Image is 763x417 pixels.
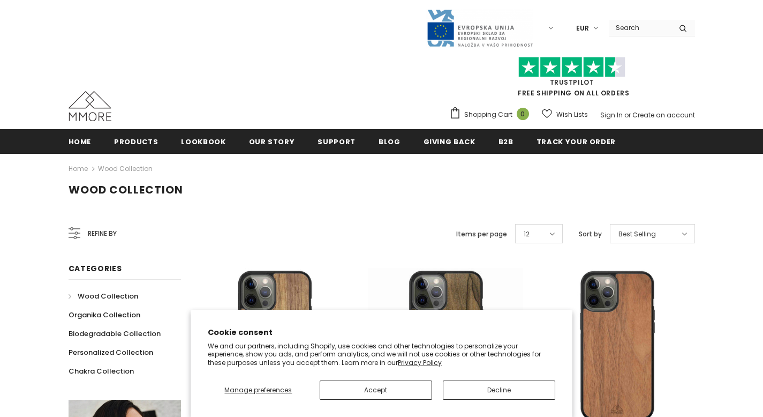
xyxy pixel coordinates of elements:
[69,310,140,320] span: Organika Collection
[69,287,138,306] a: Wood Collection
[379,137,401,147] span: Blog
[537,129,616,153] a: Track your order
[449,62,695,98] span: FREE SHIPPING ON ALL ORDERS
[69,129,92,153] a: Home
[181,137,225,147] span: Lookbook
[318,137,356,147] span: support
[69,329,161,339] span: Biodegradable Collection
[69,182,183,197] span: Wood Collection
[208,327,555,338] h2: Cookie consent
[69,91,111,121] img: MMORE Cases
[449,107,534,123] a: Shopping Cart 0
[69,324,161,343] a: Biodegradable Collection
[69,366,134,376] span: Chakra Collection
[224,385,292,394] span: Manage preferences
[78,291,138,301] span: Wood Collection
[537,137,616,147] span: Track your order
[88,228,117,240] span: Refine by
[443,381,555,400] button: Decline
[69,263,122,274] span: Categories
[426,9,533,48] img: Javni Razpis
[318,129,356,153] a: support
[464,109,512,120] span: Shopping Cart
[426,23,533,32] a: Javni Razpis
[600,110,623,120] a: Sign In
[609,20,671,35] input: Search Site
[114,129,158,153] a: Products
[618,229,656,240] span: Best Selling
[498,129,513,153] a: B2B
[579,229,602,240] label: Sort by
[398,358,442,367] a: Privacy Policy
[208,381,308,400] button: Manage preferences
[456,229,507,240] label: Items per page
[576,23,589,34] span: EUR
[424,137,475,147] span: Giving back
[524,229,530,240] span: 12
[518,57,625,78] img: Trust Pilot Stars
[542,105,588,124] a: Wish Lists
[181,129,225,153] a: Lookbook
[249,137,295,147] span: Our Story
[69,362,134,381] a: Chakra Collection
[69,347,153,358] span: Personalized Collection
[320,381,432,400] button: Accept
[69,162,88,175] a: Home
[69,137,92,147] span: Home
[498,137,513,147] span: B2B
[69,343,153,362] a: Personalized Collection
[550,78,594,87] a: Trustpilot
[379,129,401,153] a: Blog
[208,342,555,367] p: We and our partners, including Shopify, use cookies and other technologies to personalize your ex...
[556,109,588,120] span: Wish Lists
[98,164,153,173] a: Wood Collection
[424,129,475,153] a: Giving back
[624,110,631,120] span: or
[632,110,695,120] a: Create an account
[69,306,140,324] a: Organika Collection
[114,137,158,147] span: Products
[517,108,529,120] span: 0
[249,129,295,153] a: Our Story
